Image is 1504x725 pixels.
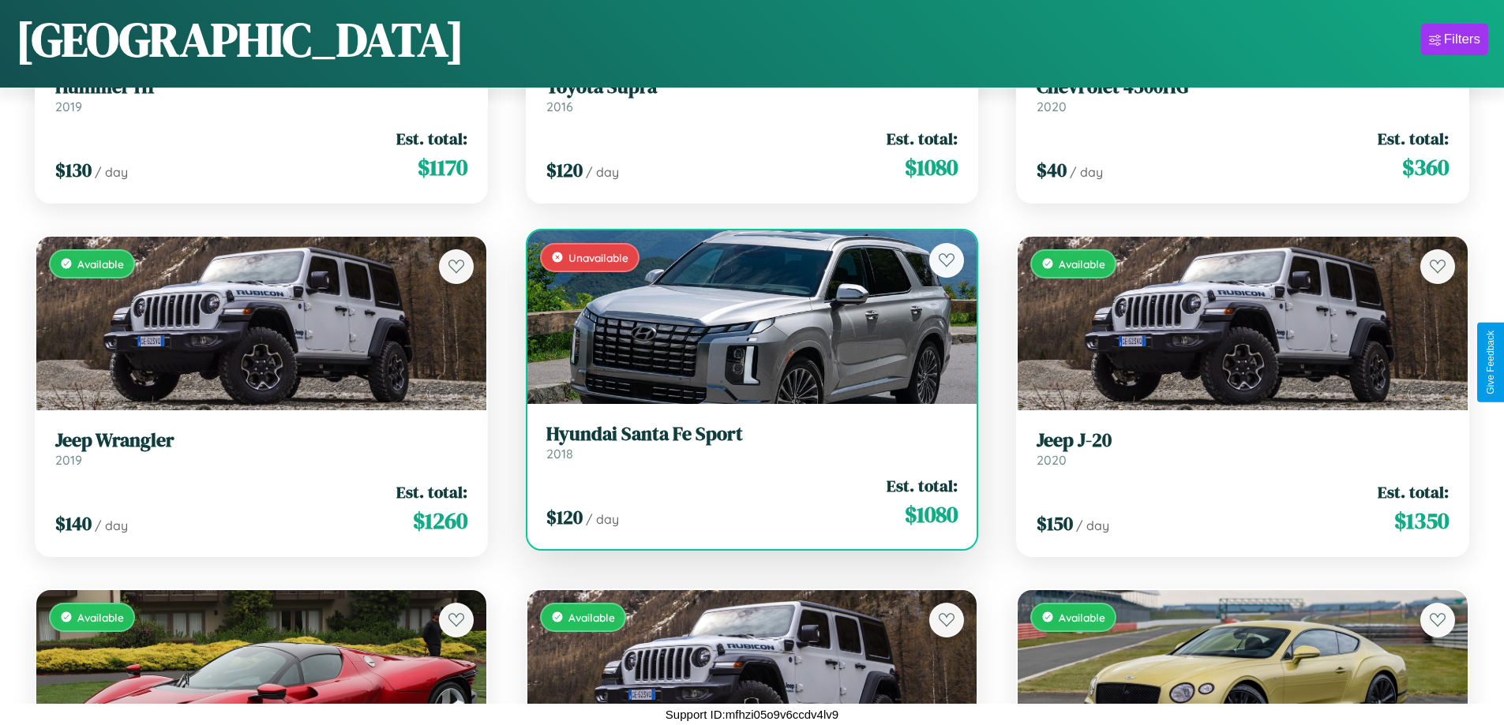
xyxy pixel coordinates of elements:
span: / day [95,164,128,180]
button: Filters [1421,24,1488,55]
span: 2020 [1037,99,1067,114]
a: Jeep Wrangler2019 [55,429,467,468]
div: Give Feedback [1485,331,1496,394]
h1: [GEOGRAPHIC_DATA] [16,7,464,72]
span: $ 150 [1037,510,1073,536]
span: $ 130 [55,157,92,183]
span: Est. total: [887,127,958,150]
span: Est. total: [887,474,958,497]
h3: Toyota Supra [546,76,958,99]
h3: Chevrolet 4500HG [1037,76,1449,99]
span: $ 360 [1402,151,1449,183]
span: $ 40 [1037,157,1067,183]
span: 2018 [546,446,573,462]
span: / day [586,511,619,527]
p: Support ID: mfhzi05o9v6ccdv4lv9 [666,704,838,725]
span: Unavailable [568,251,628,264]
span: Available [568,611,615,624]
span: Available [1059,611,1105,624]
span: Est. total: [1378,127,1449,150]
h3: Jeep Wrangler [55,429,467,452]
span: Available [77,611,124,624]
span: $ 140 [55,510,92,536]
span: Est. total: [396,480,467,503]
span: Available [1059,257,1105,271]
span: / day [1076,518,1109,533]
a: Jeep J-202020 [1037,429,1449,468]
span: $ 1260 [413,505,467,536]
a: Hyundai Santa Fe Sport2018 [546,423,958,462]
span: 2019 [55,452,82,468]
span: $ 1080 [905,151,958,183]
span: 2020 [1037,452,1067,468]
span: / day [95,518,128,533]
span: $ 1080 [905,499,958,530]
span: / day [1070,164,1103,180]
span: $ 1170 [418,151,467,183]
span: $ 120 [546,504,583,530]
a: Hummer H12019 [55,76,467,114]
span: / day [586,164,619,180]
span: $ 120 [546,157,583,183]
span: Available [77,257,124,271]
h3: Jeep J-20 [1037,429,1449,452]
span: 2016 [546,99,573,114]
span: 2019 [55,99,82,114]
a: Chevrolet 4500HG2020 [1037,76,1449,114]
div: Filters [1444,32,1480,47]
span: Est. total: [1378,480,1449,503]
a: Toyota Supra2016 [546,76,958,114]
h3: Hyundai Santa Fe Sport [546,423,958,446]
h3: Hummer H1 [55,76,467,99]
span: $ 1350 [1394,505,1449,536]
span: Est. total: [396,127,467,150]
